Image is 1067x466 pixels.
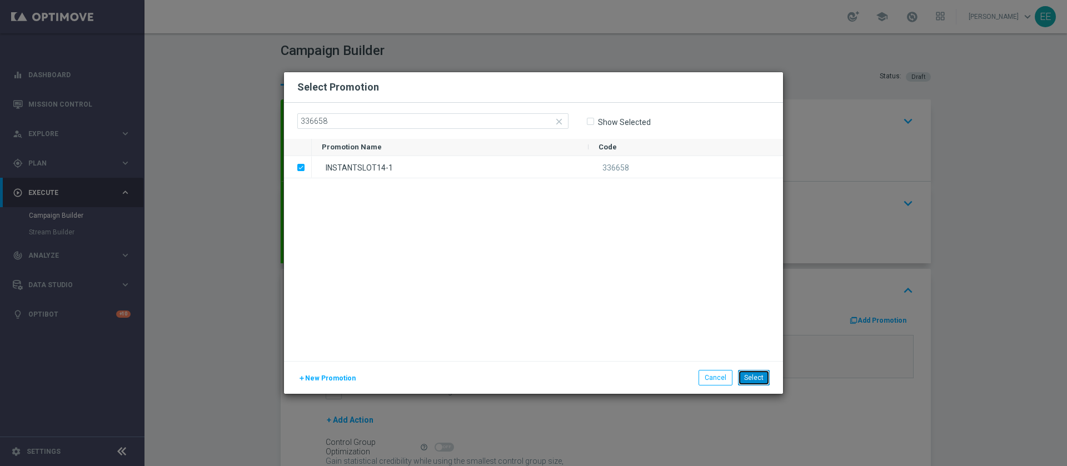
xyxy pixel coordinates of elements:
button: Select [738,370,770,385]
i: add [298,375,305,382]
div: Press SPACE to deselect this row. [312,156,783,178]
span: Promotion Name [322,143,382,151]
i: close [554,117,564,127]
span: 336658 [602,163,629,172]
button: New Promotion [297,372,357,384]
button: Cancel [699,370,732,385]
input: Search by Promotion name or Promo code [297,113,569,129]
div: INSTANTSLOT14-1 [312,156,589,178]
div: Press SPACE to deselect this row. [284,156,312,178]
span: Code [599,143,617,151]
span: New Promotion [305,374,356,382]
label: Show Selected [597,117,651,127]
h2: Select Promotion [297,81,379,94]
